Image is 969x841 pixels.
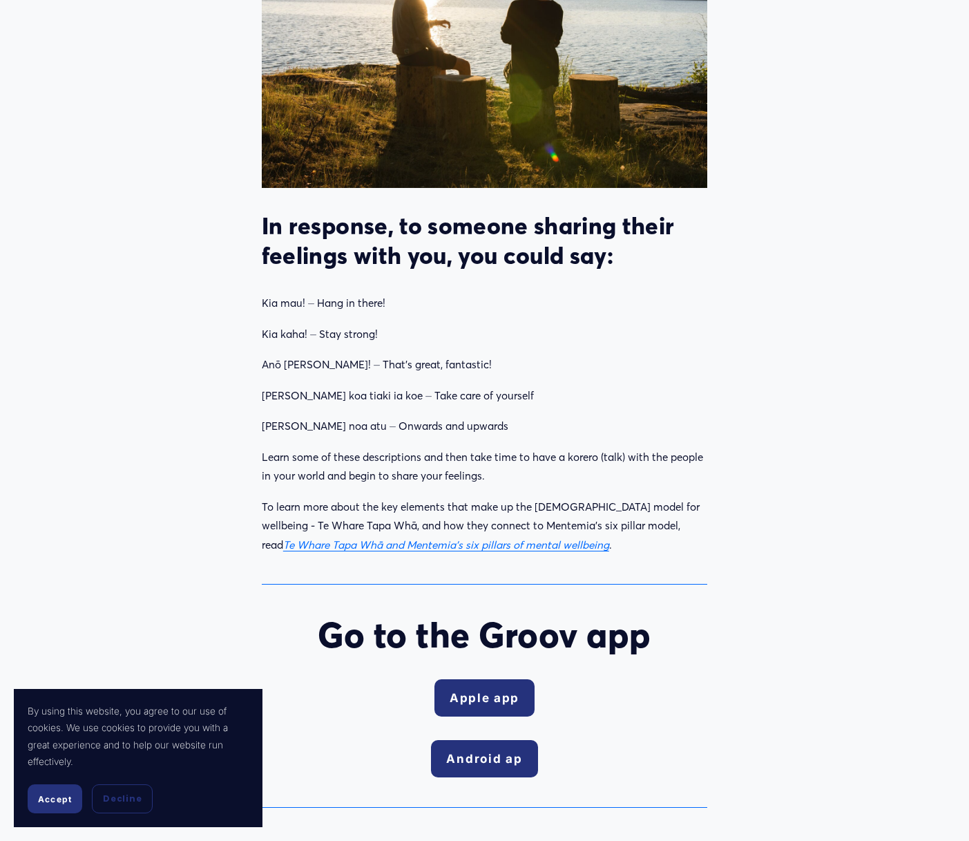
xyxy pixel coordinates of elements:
button: Accept [28,784,82,813]
span: Accept [38,794,72,804]
p: By using this website, you agree to our use of cookies. We use cookies to provide you with a grea... [28,703,249,771]
button: Decline [92,784,153,813]
a: Android ap [431,740,537,777]
h3: In response, to someone sharing their feelings with you, you could say: [262,211,707,270]
p: [PERSON_NAME] koa tiaki ia koe ⏤ Take care of yourself [262,386,707,406]
a: Apple app [434,679,535,717]
span: Decline [103,793,142,805]
p: Anō [PERSON_NAME]! ⏤ That’s great, fantastic! [262,355,707,375]
section: Cookie banner [14,689,262,827]
p: To learn more about the key elements that make up the [DEMOGRAPHIC_DATA] model for wellbeing - Te... [262,498,707,555]
p: Learn some of these descriptions and then take time to have a korero (talk) with the people in yo... [262,448,707,486]
p: [PERSON_NAME] noa atu ⏤ Onwards and upwards [262,417,707,436]
h2: Go to the Groov app [262,614,707,656]
p: Kia kaha! ⏤ Stay strong! [262,325,707,344]
p: Kia mau! ⏤ Hang in there! [262,294,707,313]
a: Te Whare Tapa Whā and Mentemia’s six pillars of mental wellbeing [283,538,609,551]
